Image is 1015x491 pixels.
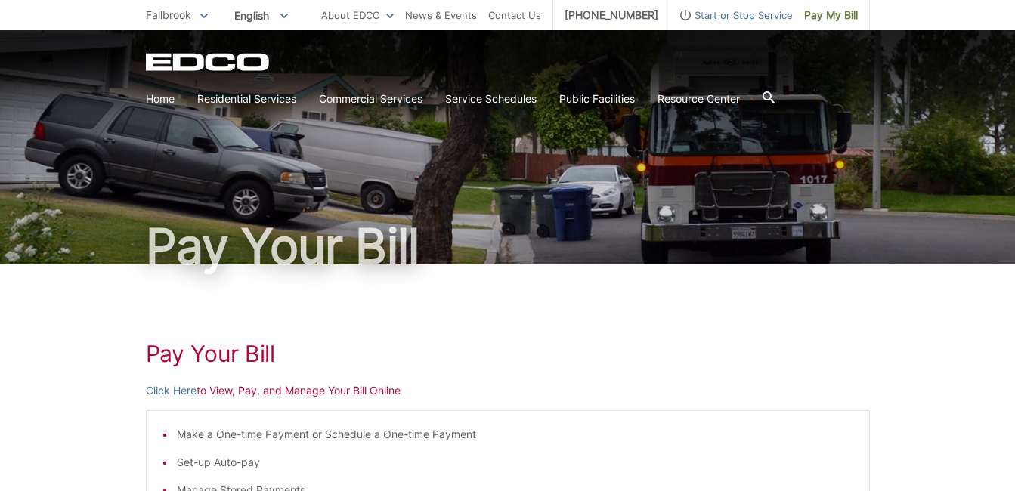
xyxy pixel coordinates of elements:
[319,91,422,107] a: Commercial Services
[445,91,537,107] a: Service Schedules
[146,53,271,71] a: EDCD logo. Return to the homepage.
[146,382,870,399] p: to View, Pay, and Manage Your Bill Online
[658,91,740,107] a: Resource Center
[146,222,870,270] h1: Pay Your Bill
[177,426,854,443] li: Make a One-time Payment or Schedule a One-time Payment
[321,7,394,23] a: About EDCO
[488,7,541,23] a: Contact Us
[197,91,296,107] a: Residential Services
[559,91,635,107] a: Public Facilities
[804,7,858,23] span: Pay My Bill
[146,91,175,107] a: Home
[146,382,197,399] a: Click Here
[223,3,299,28] span: English
[405,7,477,23] a: News & Events
[177,454,854,471] li: Set-up Auto-pay
[146,340,870,367] h1: Pay Your Bill
[146,8,191,21] span: Fallbrook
